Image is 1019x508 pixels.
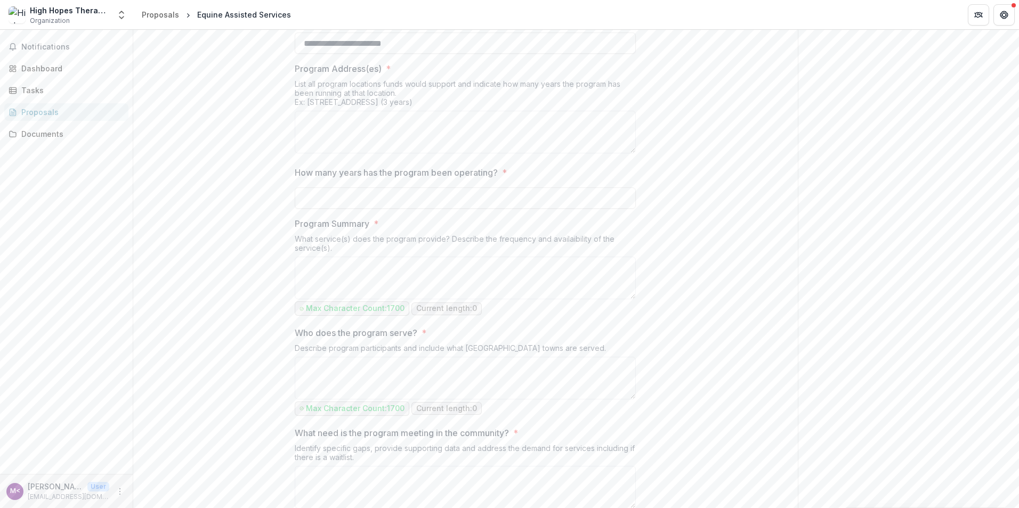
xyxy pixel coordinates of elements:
p: Current length: 0 [416,404,477,413]
button: Get Help [993,4,1015,26]
div: Missy Lamont <grants@highhopestr.org> [10,488,20,495]
p: Who does the program serve? [295,326,417,339]
a: Documents [4,125,128,143]
span: Organization [30,16,70,26]
a: Dashboard [4,60,128,77]
p: User [87,482,109,491]
div: Proposals [21,106,120,118]
div: Identify specific gaps, provide supporting data and address the demand for services including if ... [295,444,636,466]
img: High Hopes Therapeutic Riding, Inc. [9,6,26,23]
a: Tasks [4,81,128,99]
div: Describe program participants and include what [GEOGRAPHIC_DATA] towns are served. [295,343,636,357]
p: Max Character Count: 1700 [306,304,405,313]
a: Proposals [4,103,128,121]
p: Current length: 0 [416,304,477,313]
p: Max Character Count: 1700 [306,404,405,413]
div: Dashboard [21,63,120,74]
div: High Hopes Therapeutic Riding, Inc. [30,5,110,16]
button: More [114,485,126,498]
nav: breadcrumb [138,7,295,22]
div: Documents [21,128,120,140]
p: Program Summary [295,217,369,230]
div: Tasks [21,85,120,96]
p: [PERSON_NAME] <[EMAIL_ADDRESS][DOMAIN_NAME]> [28,481,83,492]
div: What service(s) does the program provide? Describe the frequency and availaibility of the service... [295,234,636,257]
div: Equine Assisted Services [197,9,291,20]
a: Proposals [138,7,183,22]
p: What need is the program meeting in the community? [295,427,509,439]
p: How many years has the program been operating? [295,166,498,179]
div: Proposals [142,9,179,20]
button: Partners [968,4,989,26]
div: List all program locations funds would support and indicate how many years the program has been r... [295,79,636,111]
p: Program Address(es) [295,62,382,75]
span: Notifications [21,43,124,52]
button: Notifications [4,38,128,55]
p: [EMAIL_ADDRESS][DOMAIN_NAME] [28,492,109,502]
button: Open entity switcher [114,4,129,26]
